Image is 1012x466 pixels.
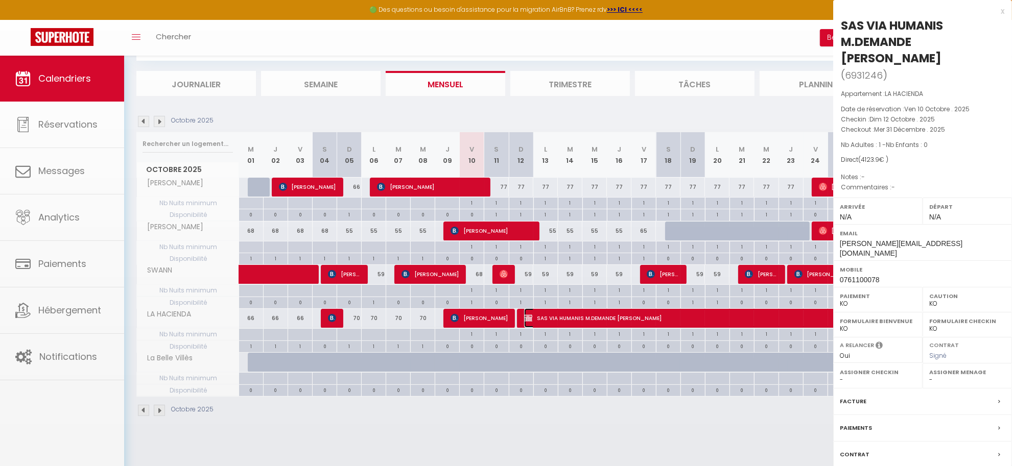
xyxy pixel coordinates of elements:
label: Départ [929,202,1005,212]
span: N/A [929,213,941,221]
p: Checkout : [841,125,1004,135]
span: Nb Enfants : 0 [886,140,928,149]
div: Direct [841,155,1004,165]
span: ( ) [841,68,887,82]
i: Sélectionner OUI si vous souhaiter envoyer les séquences de messages post-checkout [876,341,883,352]
span: Ven 10 Octobre . 2025 [904,105,970,113]
label: Paiement [840,291,916,301]
label: Contrat [840,449,869,460]
span: [PERSON_NAME][EMAIL_ADDRESS][DOMAIN_NAME] [840,239,962,257]
label: Facture [840,396,866,407]
p: Notes : [841,172,1004,182]
span: 4123.9 [861,155,879,164]
label: Formulaire Bienvenue [840,316,916,326]
span: 6931246 [845,69,883,82]
label: Assigner Checkin [840,367,916,377]
span: Dim 12 Octobre . 2025 [869,115,935,124]
span: Signé [929,351,947,360]
div: x [833,5,1004,17]
label: Caution [929,291,1005,301]
p: Checkin : [841,114,1004,125]
div: SAS VIA HUMANIS M.DEMANDE [PERSON_NAME] [841,17,1004,66]
span: Mer 31 Décembre . 2025 [874,125,945,134]
span: Nb Adultes : 1 - [841,140,928,149]
p: Commentaires : [841,182,1004,192]
label: Email [840,228,1005,238]
label: Contrat [929,341,959,348]
label: Mobile [840,264,1005,275]
p: Appartement : [841,89,1004,99]
span: - [861,173,865,181]
p: Date de réservation : [841,104,1004,114]
label: Paiements [840,423,872,433]
label: A relancer [840,341,874,350]
span: N/A [840,213,852,221]
label: Assigner Menage [929,367,1005,377]
label: Arrivée [840,202,916,212]
label: Formulaire Checkin [929,316,1005,326]
span: 0761100078 [840,276,880,284]
span: LA HACIENDA [885,89,923,98]
span: - [891,183,895,191]
span: ( € ) [858,155,888,164]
